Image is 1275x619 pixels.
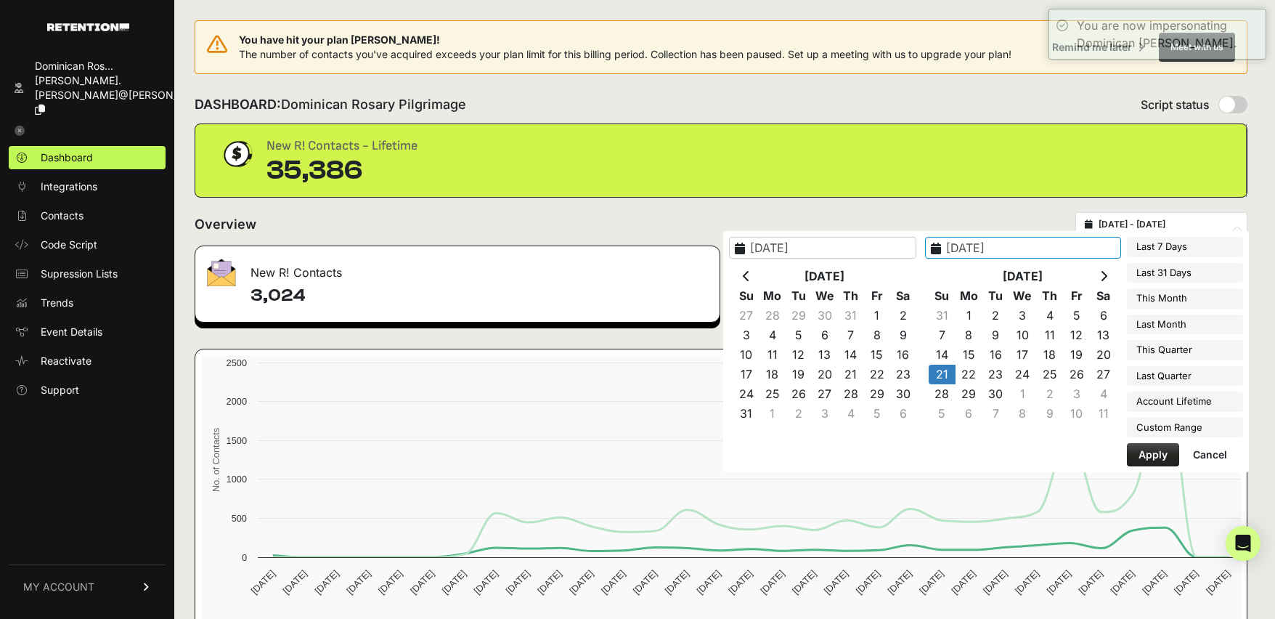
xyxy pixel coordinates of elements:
td: 1 [956,306,982,325]
div: Dominican Ros... [35,59,221,73]
th: Th [838,286,864,306]
td: 16 [982,345,1009,365]
span: MY ACCOUNT [23,580,94,594]
li: This Month [1127,288,1243,309]
span: Supression Lists [41,267,118,281]
h2: Overview [195,214,256,235]
td: 12 [786,345,812,365]
td: 2 [786,404,812,424]
td: 2 [890,306,916,325]
td: 3 [812,404,838,424]
span: You have hit your plan [PERSON_NAME]! [239,33,1011,47]
text: [DATE] [1172,568,1200,596]
span: Dominican Rosary Pilgrimage [281,97,466,112]
th: We [1009,286,1036,306]
text: [DATE] [376,568,404,596]
a: Trends [9,291,166,315]
td: 15 [864,345,890,365]
td: 27 [1090,365,1117,384]
div: 35,386 [266,156,417,185]
text: [DATE] [344,568,372,596]
h2: DASHBOARD: [195,94,466,115]
span: Support [41,383,79,397]
td: 13 [1090,325,1117,345]
span: Contacts [41,209,83,223]
td: 8 [956,325,982,345]
span: Event Details [41,325,102,339]
td: 31 [929,306,956,325]
span: Integrations [41,179,97,194]
li: This Quarter [1127,340,1243,360]
td: 12 [1063,325,1090,345]
img: dollar-coin-05c43ed7efb7bc0c12610022525b4bbbb207c7efeef5aecc26f025e68dcafac9.png [219,136,255,172]
td: 7 [838,325,864,345]
th: Th [1036,286,1063,306]
td: 24 [1009,365,1036,384]
li: Custom Range [1127,418,1243,438]
text: 2000 [227,396,247,407]
a: Support [9,379,166,402]
td: 4 [838,404,864,424]
text: [DATE] [1013,568,1041,596]
li: Last Month [1127,315,1243,335]
td: 7 [982,404,1009,424]
td: 30 [890,384,916,404]
td: 4 [1090,384,1117,404]
th: Mo [759,286,786,306]
td: 10 [1009,325,1036,345]
div: New R! Contacts - Lifetime [266,136,417,156]
td: 25 [759,384,786,404]
td: 17 [1009,345,1036,365]
td: 20 [812,365,838,384]
text: 0 [242,552,247,563]
text: [DATE] [695,568,723,596]
a: Integrations [9,175,166,198]
a: Code Script [9,233,166,256]
span: Trends [41,296,73,310]
td: 1 [1009,384,1036,404]
text: [DATE] [917,568,945,596]
div: You are now impersonating Dominican [PERSON_NAME]. [1077,17,1258,52]
td: 1 [759,404,786,424]
text: [DATE] [312,568,341,596]
td: 15 [956,345,982,365]
td: 28 [838,384,864,404]
text: [DATE] [1045,568,1073,596]
text: [DATE] [249,568,277,596]
text: [DATE] [1140,568,1168,596]
text: [DATE] [854,568,882,596]
td: 22 [864,365,890,384]
li: Last Quarter [1127,366,1243,387]
th: Fr [864,286,890,306]
td: 27 [812,384,838,404]
td: 10 [1063,404,1090,424]
td: 5 [1063,306,1090,325]
a: Contacts [9,204,166,227]
td: 26 [1063,365,1090,384]
text: [DATE] [886,568,914,596]
td: 19 [1063,345,1090,365]
td: 16 [890,345,916,365]
td: 29 [956,384,982,404]
text: [DATE] [726,568,754,596]
text: [DATE] [472,568,500,596]
span: Script status [1141,96,1210,113]
td: 14 [838,345,864,365]
td: 24 [733,384,759,404]
td: 2 [1036,384,1063,404]
td: 3 [733,325,759,345]
a: Event Details [9,320,166,344]
th: [DATE] [956,267,1091,286]
td: 8 [1009,404,1036,424]
text: 500 [232,513,247,524]
td: 29 [864,384,890,404]
td: 14 [929,345,956,365]
td: 21 [929,365,956,384]
text: [DATE] [535,568,563,596]
li: Last 7 Days [1127,237,1243,257]
td: 11 [1036,325,1063,345]
div: New R! Contacts [195,246,720,290]
text: [DATE] [790,568,818,596]
td: 5 [864,404,890,424]
text: [DATE] [599,568,627,596]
